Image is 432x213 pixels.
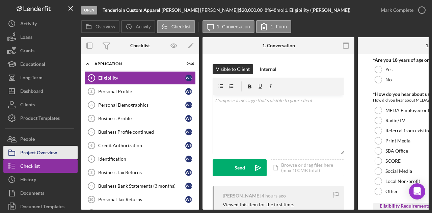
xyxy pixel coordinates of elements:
div: | [103,7,162,13]
div: People [20,132,35,148]
div: | 1. Eligibility ([PERSON_NAME]) [283,7,350,13]
button: People [3,132,78,146]
button: Checklist [3,159,78,173]
tspan: 1 [90,76,92,80]
button: Activity [121,20,155,33]
label: Social Media [385,168,412,174]
a: 7IdentificationWS [84,152,196,166]
button: Documents [3,186,78,200]
tspan: 4 [90,116,93,121]
button: 1. Conversation [202,20,254,33]
div: Credit Authorization [98,143,185,148]
label: Print Media [385,138,410,143]
tspan: 2 [90,89,92,94]
button: Grants [3,44,78,57]
a: Long-Term [3,71,78,84]
div: Personal Tax Returns [98,197,185,202]
label: Activity [136,24,151,29]
a: 6Credit AuthorizationWS [84,139,196,152]
div: Product Templates [20,111,60,127]
div: Mark Complete [381,3,413,17]
div: Open Intercom Messenger [409,183,425,199]
div: W S [185,169,192,176]
div: Send [235,159,245,176]
div: W S [185,196,192,203]
label: 1. Conversation [217,24,250,29]
div: W S [185,75,192,81]
button: Checklist [157,20,195,33]
label: Yes [385,67,393,72]
div: Clients [20,98,35,113]
a: 3Personal DemographicsWS [84,98,196,112]
div: Personal Demographics [98,102,185,108]
div: Eligibility [98,75,185,81]
a: 4Business ProfileWS [84,112,196,125]
div: Identification [98,156,185,162]
div: W S [185,156,192,162]
time: 2025-08-12 13:16 [262,193,286,198]
button: Dashboard [3,84,78,98]
div: W S [185,115,192,122]
a: Product Templates [3,111,78,125]
div: $20,000.00 [239,7,265,13]
label: Checklist [171,24,191,29]
div: Business Profile continued [98,129,185,135]
div: W S [185,129,192,135]
div: Activity [20,17,37,32]
div: Checklist [20,159,40,175]
button: Internal [256,64,280,74]
div: W S [185,88,192,95]
div: Documents [20,186,44,202]
label: 1. Form [271,24,287,29]
div: History [20,173,36,188]
div: Business Tax Returns [98,170,185,175]
div: W S [185,102,192,108]
b: Tenderloin Custom Apparel [103,7,160,13]
label: Local Non-profit [385,179,420,184]
div: 0 / 16 [182,62,194,66]
a: 9Business Bank Statements (3 months)WS [84,179,196,193]
button: Activity [3,17,78,30]
div: [PERSON_NAME] [PERSON_NAME] | [162,7,239,13]
div: Open [81,6,97,15]
button: History [3,173,78,186]
div: Dashboard [20,84,43,100]
button: Project Overview [3,146,78,159]
tspan: 10 [89,197,93,202]
label: Overview [96,24,115,29]
a: 8Business Tax ReturnsWS [84,166,196,179]
div: Personal Profile [98,89,185,94]
div: Grants [20,44,34,59]
button: Overview [81,20,119,33]
div: W S [185,142,192,149]
div: 8 % [265,7,271,13]
label: No [385,77,392,82]
button: Send [213,159,267,176]
label: SCORE [385,158,401,164]
div: Business Profile [98,116,185,121]
div: 1. Conversation [262,43,295,48]
button: Educational [3,57,78,71]
div: Internal [260,64,276,74]
a: 2Personal ProfileWS [84,85,196,98]
button: Loans [3,30,78,44]
tspan: 9 [90,184,92,188]
a: 10Personal Tax ReturnsWS [84,193,196,206]
tspan: 8 [90,170,92,175]
tspan: 3 [90,103,92,107]
div: Checklist [130,43,150,48]
div: Viewed this item for the first time. [223,202,294,207]
a: 5Business Profile continuedWS [84,125,196,139]
div: Educational [20,57,45,73]
tspan: 5 [90,130,92,134]
div: Visible to Client [216,64,250,74]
